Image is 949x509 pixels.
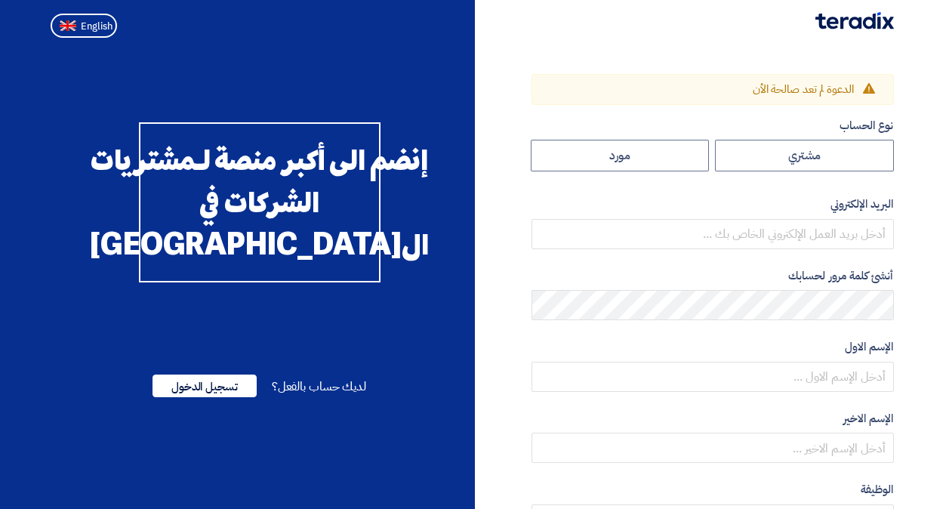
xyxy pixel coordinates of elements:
[715,140,894,171] label: مشتري
[139,122,381,282] div: إنضم الى أكبر منصة لـمشتريات الشركات في ال[GEOGRAPHIC_DATA]
[532,410,894,427] label: الإسم الاخير
[532,219,894,249] input: أدخل بريد العمل الإلكتروني الخاص بك ...
[532,433,894,463] input: أدخل الإسم الاخير ...
[532,196,894,213] label: البريد الإلكتروني
[153,378,257,396] a: تسجيل الدخول
[51,14,117,38] button: English
[81,21,112,32] span: English
[153,375,257,397] span: تسجيل الدخول
[60,20,76,32] img: en-US.png
[532,338,894,356] label: الإسم الاول
[272,378,366,396] span: لديك حساب بالفعل؟
[532,362,894,392] input: أدخل الإسم الاول ...
[532,267,894,285] label: أنشئ كلمة مرور لحسابك
[532,117,894,134] label: نوع الحساب
[753,81,854,97] span: الدعوة لم تعد صالحة الأن
[531,140,710,171] label: مورد
[532,481,894,498] label: الوظيفة
[815,12,894,29] img: Teradix logo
